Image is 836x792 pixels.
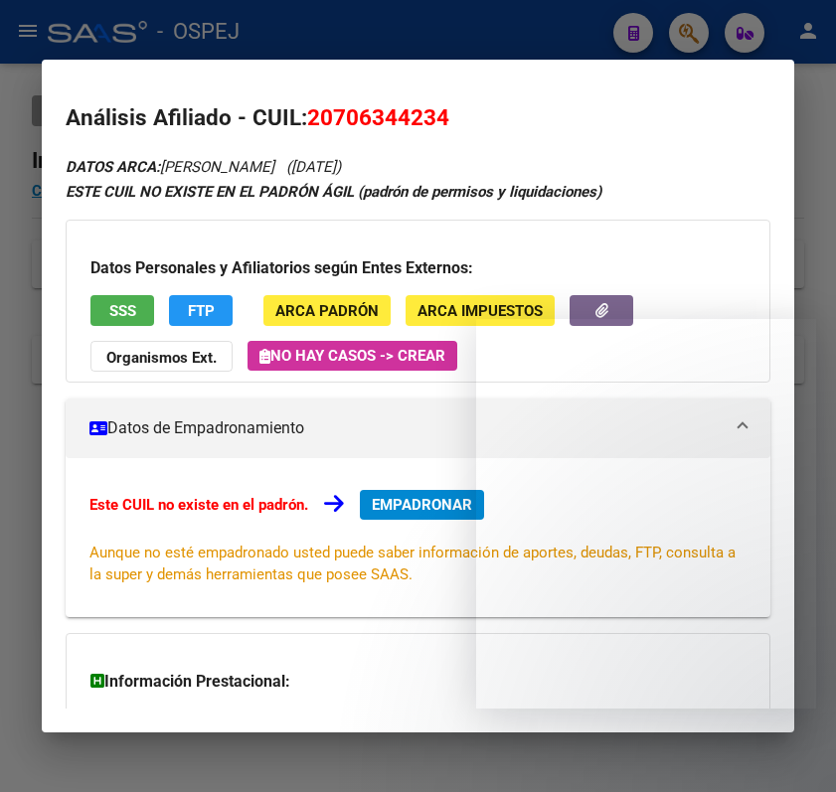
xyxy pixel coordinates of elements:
button: Trazabilidad [309,709,461,739]
span: No hay casos -> Crear [259,347,445,365]
span: FTP [188,302,215,320]
div: Datos de Empadronamiento [66,458,770,617]
iframe: Intercom live chat [768,724,816,772]
button: SSS [90,295,154,326]
button: Organismos Ext. [90,341,233,372]
span: 20706344234 [307,104,449,130]
strong: ESTE CUIL NO EXISTE EN EL PADRÓN ÁGIL (padrón de permisos y liquidaciones) [66,183,601,201]
button: No hay casos -> Crear [248,341,457,371]
mat-panel-title: Datos de Empadronamiento [89,416,723,440]
span: [PERSON_NAME] [66,158,274,176]
span: ARCA Impuestos [418,302,543,320]
span: ARCA Padrón [275,302,379,320]
strong: DATOS ARCA: [66,158,160,176]
iframe: Intercom live chat mensaje [476,319,816,709]
span: EMPADRONAR [372,496,472,514]
button: ARCA Padrón [263,295,391,326]
strong: Organismos Ext. [106,349,217,367]
span: ([DATE]) [286,158,341,176]
strong: Este CUIL no existe en el padrón. [89,496,308,514]
mat-expansion-panel-header: Datos de Empadronamiento [66,398,770,458]
span: Aunque no esté empadronado usted puede saber información de aportes, deudas, FTP, consulta a la s... [89,544,736,583]
button: SUR / SURGE / INTEGR. [90,709,294,739]
h2: Análisis Afiliado - CUIL: [66,101,770,135]
span: SSS [109,302,136,320]
button: FTP [169,295,233,326]
h3: Datos Personales y Afiliatorios según Entes Externos: [90,256,746,280]
h3: Información Prestacional: [90,670,746,694]
button: ARCA Impuestos [406,295,555,326]
button: EMPADRONAR [360,490,484,520]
